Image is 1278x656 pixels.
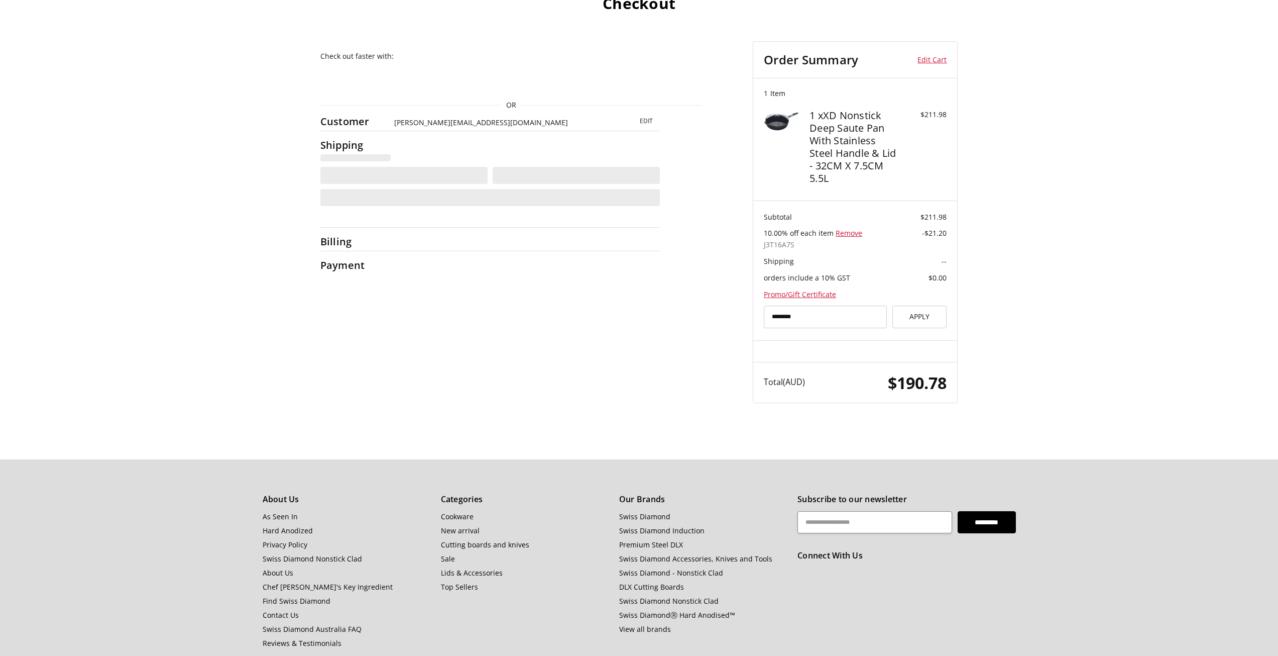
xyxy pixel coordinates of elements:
[922,228,947,238] span: -$21.20
[263,494,430,504] h5: About Us
[764,377,805,388] span: Total (AUD)
[764,273,850,283] span: orders include a 10% GST
[619,512,670,521] a: Swiss Diamond
[619,526,705,535] a: Swiss Diamond Induction
[263,540,307,549] a: Privacy Policy
[904,52,947,67] a: Edit Cart
[901,109,947,120] div: $211.98
[633,115,660,128] button: Edit
[263,568,293,578] a: About Us
[764,89,947,98] h3: 1 Item
[619,494,786,504] h5: Our Brands
[619,582,684,592] a: DLX Cutting Boards
[441,540,529,549] a: Cutting boards and knives
[394,117,612,128] div: [PERSON_NAME][EMAIL_ADDRESS][DOMAIN_NAME]
[619,624,671,634] a: View all brands
[320,259,384,271] h2: Payment
[441,554,455,564] a: Sale
[263,512,298,521] a: As Seen In
[619,610,735,620] a: Swiss DiamondⓇ Hard Anodised™
[441,494,608,504] h5: Categories
[797,494,1015,504] h5: Subscribe to our newsletter
[888,371,947,394] span: $190.78
[797,550,1015,560] h5: Connect With Us
[501,100,521,111] span: OR
[263,624,362,634] a: Swiss Diamond Australia FAQ
[619,568,723,578] a: Swiss Diamond - Nonstick Clad
[441,512,474,521] a: Cookware
[619,554,772,564] a: Swiss Diamond Accessories, Knives and Tools
[263,526,313,535] a: Hard Anodized
[892,306,947,328] button: Apply
[809,109,898,184] h4: 1 x XD Nonstick Deep Saute Pan With Stainless Steel Handle & Lid - 32CM X 7.5CM 5.5L
[942,256,947,266] span: --
[263,554,362,564] a: Swiss Diamond Nonstick Clad
[263,596,330,606] a: Find Swiss Diamond
[320,70,481,88] iframe: PayPal-paypal
[764,290,836,299] a: Promo/Gift Certificate
[764,256,794,266] span: Shipping
[441,582,478,592] a: Top Sellers
[928,273,947,283] span: $0.00
[320,115,384,128] h2: Customer
[263,638,341,648] a: Reviews & Testimonials
[441,568,503,578] a: Lids & Accessories
[764,228,836,238] span: 10.00% off each item
[320,51,703,61] p: Check out faster with:
[764,306,887,328] input: Gift Certificate or Coupon Code
[836,228,862,238] a: Remove
[764,239,947,250] span: J3T16A7S
[619,596,719,606] a: Swiss Diamond Nonstick Clad
[441,526,480,535] a: New arrival
[619,540,683,549] a: Premium Steel DLX
[263,582,393,592] a: Chef [PERSON_NAME]'s Key Ingredient
[320,139,384,151] h2: Shipping
[764,52,904,67] h3: Order Summary
[263,610,299,620] a: Contact Us
[320,235,384,248] h2: Billing
[764,212,792,222] span: Subtotal
[920,212,947,222] span: $211.98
